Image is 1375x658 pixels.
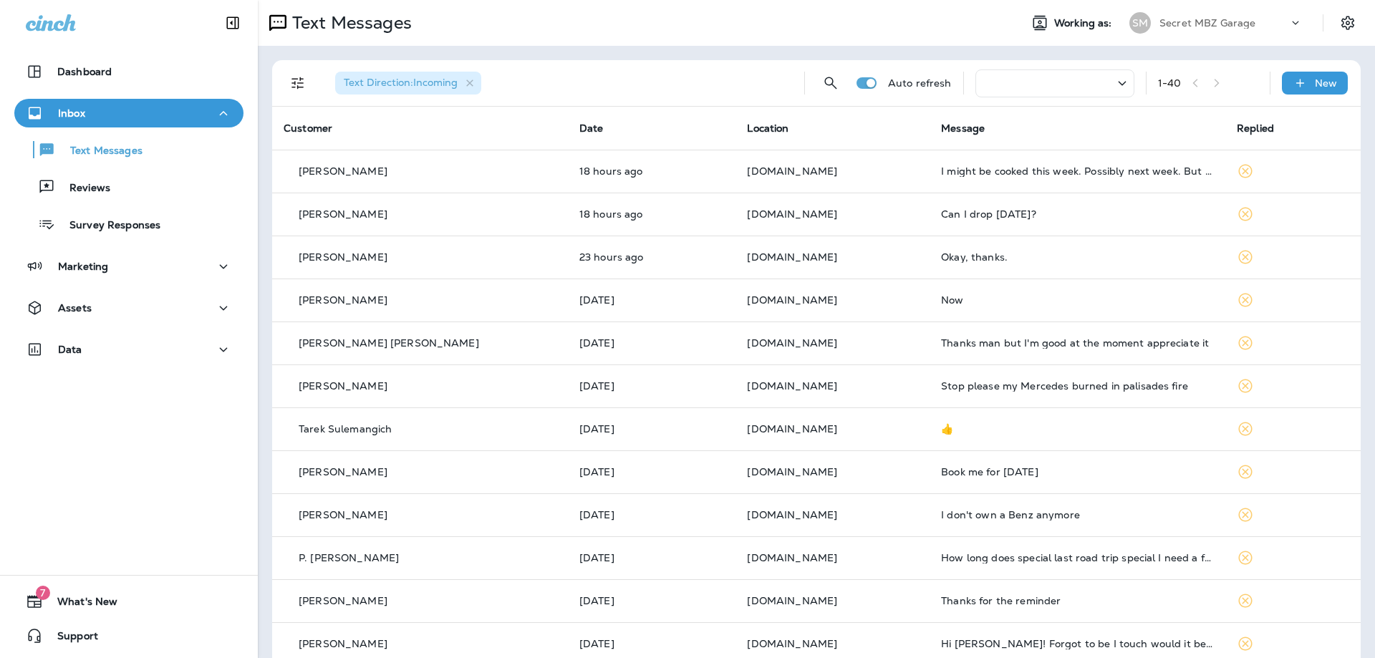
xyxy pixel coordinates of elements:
button: Settings [1335,10,1361,36]
span: Working as: [1054,17,1115,29]
span: [DOMAIN_NAME] [747,294,837,306]
p: Aug 24, 2025 01:30 PM [579,423,725,435]
div: 1 - 40 [1158,77,1182,89]
p: [PERSON_NAME] [PERSON_NAME] [299,337,479,349]
span: Message [941,122,985,135]
span: Text Direction : Incoming [344,76,458,89]
p: Aug 24, 2025 10:59 AM [579,552,725,563]
span: [DOMAIN_NAME] [747,165,837,178]
span: [DOMAIN_NAME] [747,379,837,392]
span: Support [43,630,98,647]
button: Data [14,335,243,364]
div: Text Direction:Incoming [335,72,481,95]
span: Customer [284,122,332,135]
span: What's New [43,596,117,613]
p: Aug 25, 2025 03:25 PM [579,208,725,220]
button: Support [14,621,243,650]
p: Data [58,344,82,355]
button: Inbox [14,99,243,127]
p: Secret MBZ Garage [1159,17,1255,29]
p: Text Messages [56,145,143,158]
div: Okay, thanks. [941,251,1214,263]
button: Collapse Sidebar [213,9,253,37]
span: 7 [36,586,50,600]
p: New [1315,77,1337,89]
div: SM [1129,12,1151,34]
div: I don't own a Benz anymore [941,509,1214,521]
button: 7What's New [14,587,243,616]
span: [DOMAIN_NAME] [747,551,837,564]
span: [DOMAIN_NAME] [747,508,837,521]
div: Hi Jeff! Forgot to be I touch would it be ok to leave the keys in the lock box and park her at Ge... [941,638,1214,649]
div: Book me for Tuesday [941,466,1214,478]
p: Inbox [58,107,85,119]
span: [DOMAIN_NAME] [747,637,837,650]
p: Aug 24, 2025 10:14 PM [579,337,725,349]
span: [DOMAIN_NAME] [747,594,837,607]
div: 👍 [941,423,1214,435]
p: Survey Responses [55,219,160,233]
p: Marketing [58,261,108,272]
span: [DOMAIN_NAME] [747,251,837,263]
p: Tarek Sulemangich [299,423,392,435]
p: [PERSON_NAME] [299,165,387,177]
span: Date [579,122,604,135]
p: [PERSON_NAME] [299,208,387,220]
p: [PERSON_NAME] [299,294,387,306]
div: Thanks for the reminder [941,595,1214,606]
div: Stop please my Mercedes burned in palisades fire [941,380,1214,392]
span: [DOMAIN_NAME] [747,208,837,221]
span: Replied [1237,122,1274,135]
span: [DOMAIN_NAME] [747,465,837,478]
p: Auto refresh [888,77,952,89]
div: How long does special last road trip special I need a few more days to get the money sugar thank you [941,552,1214,563]
span: [DOMAIN_NAME] [747,422,837,435]
button: Filters [284,69,312,97]
span: [DOMAIN_NAME] [747,337,837,349]
button: Assets [14,294,243,322]
p: Aug 23, 2025 12:55 PM [579,638,725,649]
span: Location [747,122,788,135]
p: [PERSON_NAME] [299,251,387,263]
p: Assets [58,302,92,314]
p: Aug 24, 2025 01:28 PM [579,466,725,478]
p: [PERSON_NAME] [299,380,387,392]
p: Aug 25, 2025 10:01 AM [579,251,725,263]
p: Aug 24, 2025 02:34 PM [579,380,725,392]
div: Can I drop this Saturday? [941,208,1214,220]
p: Aug 24, 2025 10:29 AM [579,595,725,606]
button: Text Messages [14,135,243,165]
div: Thanks man but I'm good at the moment appreciate it [941,337,1214,349]
div: Now [941,294,1214,306]
p: [PERSON_NAME] [299,638,387,649]
p: [PERSON_NAME] [299,466,387,478]
p: Reviews [55,182,110,195]
button: Survey Responses [14,209,243,239]
div: I might be cooked this week. Possibly next week. But no worries if offer is over -- [941,165,1214,177]
button: Marketing [14,252,243,281]
button: Reviews [14,172,243,202]
p: Aug 25, 2025 09:10 AM [579,294,725,306]
button: Search Messages [816,69,845,97]
p: Dashboard [57,66,112,77]
p: Aug 25, 2025 03:27 PM [579,165,725,177]
p: [PERSON_NAME] [299,595,387,606]
p: Aug 24, 2025 01:25 PM [579,509,725,521]
button: Dashboard [14,57,243,86]
p: [PERSON_NAME] [299,509,387,521]
p: P. [PERSON_NAME] [299,552,399,563]
p: Text Messages [286,12,412,34]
